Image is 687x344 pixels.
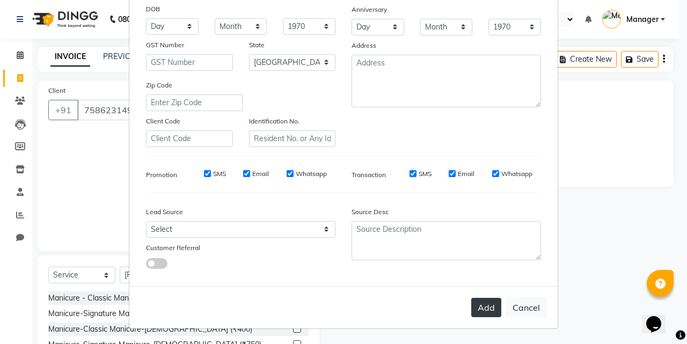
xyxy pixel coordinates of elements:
button: Add [471,298,501,317]
label: Transaction [352,170,386,180]
input: Enter Zip Code [146,94,243,111]
label: Address [352,41,376,50]
label: Promotion [146,170,177,180]
label: Whatsapp [296,169,327,179]
label: Email [458,169,474,179]
label: Client Code [146,116,180,126]
label: GST Number [146,40,184,50]
label: Customer Referral [146,243,200,253]
iframe: chat widget [642,301,676,333]
label: SMS [213,169,226,179]
label: Anniversary [352,5,387,14]
label: SMS [419,169,432,179]
input: Client Code [146,130,233,147]
input: Resident No. or Any Id [249,130,336,147]
label: Zip Code [146,80,172,90]
label: Lead Source [146,207,183,217]
label: State [249,40,265,50]
label: DOB [146,4,160,14]
label: Email [252,169,269,179]
label: Whatsapp [501,169,532,179]
label: Source Desc [352,207,389,217]
button: Cancel [506,297,547,318]
label: Identification No. [249,116,299,126]
input: GST Number [146,54,233,71]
